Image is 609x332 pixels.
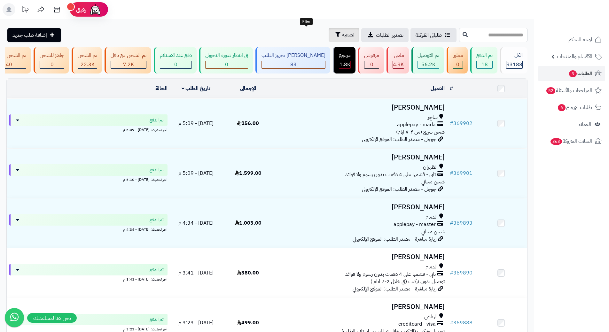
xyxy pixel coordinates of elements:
span: applepay - mada [397,121,436,128]
div: 0 [364,61,379,68]
a: تحديثات المنصة [17,3,33,18]
a: تم التوصيل 56.2K [410,47,445,73]
div: تم الدفع [476,52,493,59]
span: المراجعات والأسئلة [546,86,592,95]
a: مرفوض 0 [357,47,385,73]
a: لوحة التحكم [538,32,605,47]
span: [DATE] - 4:34 م [178,219,214,227]
div: اخر تحديث: [DATE] - 4:34 م [9,226,168,232]
span: 7.2K [123,61,134,68]
span: 4.9K [393,61,404,68]
span: تصدير الطلبات [376,31,403,39]
span: تم الدفع [150,266,164,273]
span: تم الدفع [150,217,164,223]
span: تابي - قسّمها على 4 دفعات بدون رسوم ولا فوائد [345,271,436,278]
span: 0 [51,61,54,68]
span: 0 [225,61,228,68]
div: 7223 [111,61,146,68]
span: جوجل - مصدر الطلب: الموقع الإلكتروني [362,135,436,143]
span: 499.00 [237,319,259,327]
span: applepay - master [394,221,436,228]
span: 56.2K [421,61,435,68]
a: المراجعات والأسئلة52 [538,83,605,98]
span: # [450,319,453,327]
div: 18 [477,61,492,68]
a: مرتجع 1.8K [332,47,357,73]
span: العملاء [579,120,591,129]
span: 1,599.00 [235,169,262,177]
h3: [PERSON_NAME] [277,204,445,211]
div: في انتظار صورة التحويل [205,52,248,59]
h3: [PERSON_NAME] [277,154,445,161]
div: تم التوصيل [418,52,439,59]
span: الدمام [426,213,438,221]
span: السلات المتروكة [550,137,592,146]
a: الإجمالي [240,85,256,92]
span: رفيق [76,6,86,13]
div: [PERSON_NAME] تجهيز الطلب [262,52,325,59]
span: تم الدفع [150,316,164,323]
span: [DATE] - 3:41 م [178,269,214,277]
a: تم الشحن 22.3K [70,47,103,73]
span: شحن مجاني [421,228,445,235]
span: طلبات الإرجاع [557,103,592,112]
div: اخر تحديث: [DATE] - 3:23 م [9,325,168,332]
a: تاريخ الطلب [182,85,211,92]
h3: [PERSON_NAME] [277,104,445,111]
div: ملغي [393,52,404,59]
span: الأقسام والمنتجات [557,52,592,61]
div: 56171 [418,61,439,68]
span: لوحة التحكم [568,35,592,44]
span: شحن سريع (من ٢-٧ ايام) [396,128,445,136]
div: Filter [300,18,313,25]
div: تم الشحن [78,52,97,59]
span: 1.8K [340,61,350,68]
span: 3 [569,70,577,77]
span: 1,003.00 [235,219,262,227]
div: مرتجع [339,52,351,59]
span: إضافة طلب جديد [12,31,47,39]
a: # [450,85,453,92]
div: مرفوض [364,52,379,59]
span: توصيل بدون تركيب (في خلال 2-7 ايام ) [371,278,445,285]
div: 0 [206,61,248,68]
span: 340 [3,61,12,68]
a: [PERSON_NAME] تجهيز الطلب 83 [254,47,332,73]
img: ai-face.png [89,3,102,16]
span: 0 [456,61,459,68]
span: تم الدفع [150,167,164,173]
span: 52 [546,87,555,94]
a: الكل93188 [499,47,529,73]
a: #369902 [450,120,472,127]
div: اخر تحديث: [DATE] - 3:43 م [9,275,168,282]
span: الظهران [423,164,438,171]
div: 0 [453,61,463,68]
a: الحالة [155,85,168,92]
span: [DATE] - 3:23 م [178,319,214,327]
a: تم الدفع 18 [469,47,499,73]
div: اخر تحديث: [DATE] - 5:09 م [9,126,168,133]
span: creditcard - visa [398,320,436,328]
a: طلباتي المُوكلة [410,28,457,42]
span: 6 [558,104,566,111]
a: طلبات الإرجاع6 [538,100,605,115]
div: جاهز للشحن [40,52,64,59]
div: اخر تحديث: [DATE] - 5:10 م [9,176,168,182]
span: زيارة مباشرة - مصدر الطلب: الموقع الإلكتروني [353,285,436,293]
span: [DATE] - 5:09 م [178,169,214,177]
span: # [450,219,453,227]
span: طلباتي المُوكلة [416,31,442,39]
button: تصفية [329,28,359,42]
span: # [450,120,453,127]
div: 83 [262,61,325,68]
span: شحن مجاني [421,178,445,186]
a: #369890 [450,269,472,277]
div: 1771 [339,61,350,68]
a: تم الشحن مع ناقل 7.2K [103,47,152,73]
span: 0 [174,61,177,68]
span: زيارة مباشرة - مصدر الطلب: الموقع الإلكتروني [353,235,436,243]
a: جاهز للشحن 0 [32,47,70,73]
span: ساجِر [428,114,438,121]
span: 83 [290,61,297,68]
h3: [PERSON_NAME] [277,303,445,311]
